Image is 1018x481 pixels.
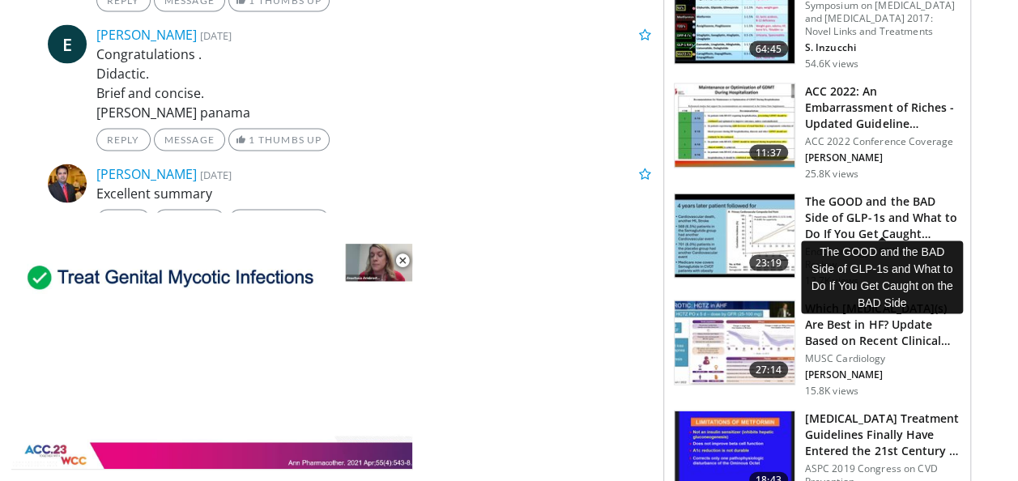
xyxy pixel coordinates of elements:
[749,362,788,378] span: 27:14
[805,411,960,459] h3: [MEDICAL_DATA] Treatment Guidelines Finally Have Entered the 21st Century …
[674,194,960,287] a: 23:19 The GOOD and the BAD Side of GLP-1s and What to Do If You Get Caught… Endocrinology 2024 Ye...
[749,255,788,271] span: 23:19
[805,135,960,148] p: ACC 2022 Conference Coverage
[674,83,960,181] a: 11:37 ACC 2022: An Embarrassment of Riches - Updated Guideline Recommendat… ACC 2022 Conference C...
[154,129,225,151] a: Message
[96,129,151,151] a: Reply
[48,25,87,64] a: E
[805,385,858,398] p: 15.8K views
[749,41,788,57] span: 64:45
[249,134,255,146] span: 1
[805,83,960,132] h3: ACC 2022: An Embarrassment of Riches - Updated Guideline Recommendat…
[805,151,960,164] p: [PERSON_NAME]
[96,184,651,203] p: Excellent summary
[805,41,960,54] p: S. Inzucchi
[228,210,330,232] a: Thumbs Up
[674,300,960,398] a: 27:14 Which [MEDICAL_DATA](s) Are Best in HF? Update Based on Recent Clinical Tr… MUSC Cardiology...
[805,368,960,381] p: [PERSON_NAME]
[805,57,858,70] p: 54.6K views
[805,194,960,242] h3: The GOOD and the BAD Side of GLP-1s and What to Do If You Get Caught…
[386,244,419,278] button: Close
[96,45,651,122] p: Congratulations . Didactic. Brief and concise. [PERSON_NAME] panama
[48,164,87,203] img: Avatar
[11,244,413,470] video-js: Video Player
[805,300,960,349] h3: Which [MEDICAL_DATA](s) Are Best in HF? Update Based on Recent Clinical Tr…
[96,165,197,183] a: [PERSON_NAME]
[675,301,794,385] img: dc76ff08-18a3-4688-bab3-3b82df187678.150x105_q85_crop-smart_upscale.jpg
[805,168,858,181] p: 25.8K views
[200,28,232,43] small: [DATE]
[805,352,960,365] p: MUSC Cardiology
[154,210,225,232] a: Message
[200,168,232,182] small: [DATE]
[96,26,197,44] a: [PERSON_NAME]
[749,145,788,161] span: 11:37
[96,210,151,232] a: Reply
[228,129,330,151] a: 1 Thumbs Up
[801,241,963,314] div: The GOOD and the BAD Side of GLP-1s and What to Do If You Get Caught on the BAD Side
[675,84,794,168] img: f3e86255-4ff1-4703-a69f-4180152321cc.150x105_q85_crop-smart_upscale.jpg
[675,194,794,279] img: 756cb5e3-da60-49d4-af2c-51c334342588.150x105_q85_crop-smart_upscale.jpg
